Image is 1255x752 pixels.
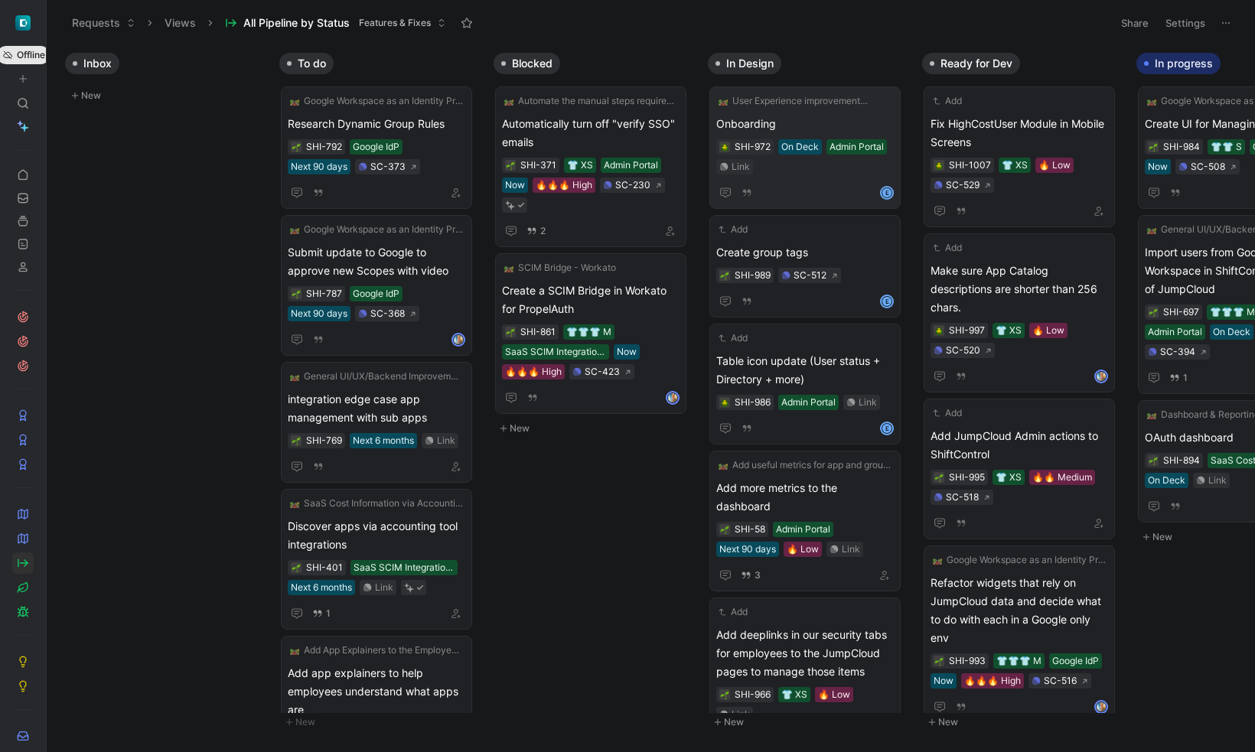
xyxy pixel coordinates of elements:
[495,253,686,414] a: 🛤️SCIM Bridge - WorkatoCreate a SCIM Bridge in Workato for PropelAuth👕👕👕 MSaaS SCIM IntegrationsN...
[735,268,771,283] div: SHI-989
[505,327,516,337] button: 🌱
[776,522,830,537] div: Admin Portal
[288,93,465,109] button: 🛤️Google Workspace as an Identity Provider (IdP) Integration
[512,56,553,71] span: Blocked
[1160,344,1195,360] div: SC-394
[719,270,730,281] button: 🌱
[720,272,729,281] img: 🌱
[709,324,901,444] a: AddTable icon update (User status + Directory + more)Admin PortalLinkE
[281,215,472,356] a: 🛤️Google Workspace as an Identity Provider (IdP) IntegrationSubmit update to Google to approve ne...
[931,574,1108,647] span: Refactor widgets that rely on JumpCloud data and decide what to do with each in a Google only env
[1147,410,1156,419] img: 🛤️
[719,96,728,106] img: 🛤️
[709,86,901,209] a: 🛤️User Experience improvements to support Google workspace as an IdPOnboardingOn DeckAdmin Portal...
[566,324,611,340] div: 👕👕👕 M
[1148,324,1202,340] div: Admin Portal
[934,325,944,336] button: 🪲
[453,334,464,345] img: avatar
[505,177,525,193] div: Now
[996,470,1022,485] div: 👕 XS
[520,324,556,340] div: SHI-861
[882,296,892,307] div: E
[243,15,350,31] span: All Pipeline by Status
[304,369,463,384] span: General UI/UX/Backend Improvements
[291,142,302,152] button: 🌱
[787,542,819,557] div: 🔥 Low
[738,567,764,584] button: 3
[505,364,562,379] div: 🔥🔥🔥 High
[540,226,546,236] span: 2
[1163,139,1200,155] div: SHI-984
[291,435,302,446] button: 🌱
[916,46,1130,739] div: Ready for DevNew
[218,11,453,34] button: All Pipeline by StatusFeatures & Fixes
[716,479,894,516] span: Add more metrics to the dashboard
[719,397,730,408] div: 🪲
[359,15,431,31] span: Features & Fixes
[922,53,1020,74] button: Ready for Dev
[1159,12,1212,34] button: Settings
[934,673,953,689] div: Now
[1183,373,1188,383] span: 1
[732,93,872,109] span: User Experience improvements to support Google workspace as an IdP
[946,177,980,193] div: SC-529
[502,282,680,318] span: Create a SCIM Bridge in Workato for PropelAuth
[281,489,472,630] a: 🛤️SaaS Cost Information via Accounting IntegrationsDiscover apps via accounting tool integrations...
[1148,473,1185,488] div: On Deck
[830,139,884,155] div: Admin Portal
[83,56,112,71] span: Inbox
[996,653,1041,669] div: 👕👕👕 M
[735,522,765,537] div: SHI-58
[934,472,944,483] button: 🌱
[949,470,985,485] div: SHI-995
[12,12,34,34] button: ShiftControl
[934,327,944,336] img: 🪲
[290,646,299,655] img: 🛤️
[924,233,1115,392] a: AddMake sure App Catalog descriptions are shorter than 256 chars.👕 XS🔥 LowSC-520avatar
[375,580,393,595] div: Link
[505,344,606,360] div: SaaS SCIM Integrations
[291,562,302,573] div: 🌱
[1210,304,1255,320] div: 👕👕👕 M
[940,56,1012,71] span: Ready for Dev
[716,626,894,681] span: Add deeplinks in our security tabs for employees to the JumpCloud pages to manage those items
[617,344,637,360] div: Now
[719,689,730,700] button: 🌱
[1213,324,1250,340] div: On Deck
[505,160,516,171] button: 🌱
[934,657,944,666] img: 🌱
[1136,53,1221,74] button: In progress
[288,496,465,511] button: 🛤️SaaS Cost Information via Accounting Integrations
[931,552,1108,568] button: 🛤️Google Workspace as an Identity Provider (IdP) Integration
[720,691,729,700] img: 🌱
[964,673,1021,689] div: 🔥🔥🔥 High
[306,139,342,155] div: SHI-792
[934,161,944,171] img: 🪲
[370,306,405,321] div: SC-368
[949,323,985,338] div: SHI-997
[1038,158,1071,173] div: 🔥 Low
[1208,473,1227,488] div: Link
[1166,369,1191,386] button: 1
[716,604,750,620] button: Add
[326,609,331,618] span: 1
[931,405,964,421] button: Add
[931,93,964,109] button: Add
[667,392,678,403] img: avatar
[1148,142,1159,152] button: 🌱
[934,160,944,171] button: 🪲
[304,643,463,658] span: Add App Explainers to the Employee Portal
[309,605,334,622] button: 1
[281,86,472,209] a: 🛤️Google Workspace as an Identity Provider (IdP) IntegrationResearch Dynamic Group RulesGoogle Id...
[158,11,203,34] button: Views
[292,143,301,152] img: 🌱
[716,352,894,389] span: Table icon update (User status + Directory + more)
[292,290,301,299] img: 🌱
[1211,139,1242,155] div: 👕👕 S
[604,158,658,173] div: Admin Portal
[306,433,342,448] div: SHI-769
